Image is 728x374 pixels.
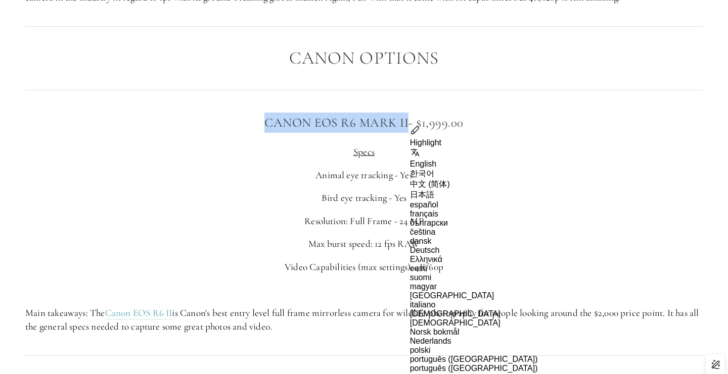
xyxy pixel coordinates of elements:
div: Highlight [410,138,538,147]
div: Nederlands [410,337,538,346]
div: eesti [410,264,538,273]
a: Canon EOS R6 II [105,307,172,319]
p: Video Capabilities (max settings): 4K/60p [25,260,703,274]
div: čeština [410,228,538,237]
h3: - $1,999.00 [25,113,703,133]
div: [GEOGRAPHIC_DATA] [410,291,538,300]
p: Max burst speed: 12 fps RAW [25,237,703,251]
div: Deutsch [410,246,538,255]
p: Resolution: Full Frame - 24 MP [25,215,703,228]
a: Canon EOS R6 Mark II [264,115,408,131]
h2: Canon Options [25,48,703,68]
div: 한국어 [410,169,538,179]
div: 日本語 [410,190,538,200]
div: български [410,219,538,228]
div: italiano [410,300,538,309]
p: Bird eye tracking - Yes [25,191,703,205]
div: português ([GEOGRAPHIC_DATA]) [410,355,538,364]
div: Ελληνικά [410,255,538,264]
p: Main takeaways: The is Canon's best entry level full frame mirrorless camera for wildlife photogr... [25,306,703,333]
div: [DEMOGRAPHIC_DATA] [410,318,538,328]
p: Animal eye tracking - Yes [25,169,703,182]
span: Specs [353,146,375,157]
div: [DEMOGRAPHIC_DATA] [410,309,538,318]
div: Norsk bokmål [410,328,538,337]
div: español [410,200,538,209]
div: polski [410,346,538,355]
div: português ([GEOGRAPHIC_DATA]) [410,364,538,373]
div: suomi [410,273,538,282]
div: magyar [410,282,538,291]
div: 中文 (简体) [410,179,538,190]
div: dansk [410,237,538,246]
div: français [410,209,538,219]
div: English [410,159,538,169]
